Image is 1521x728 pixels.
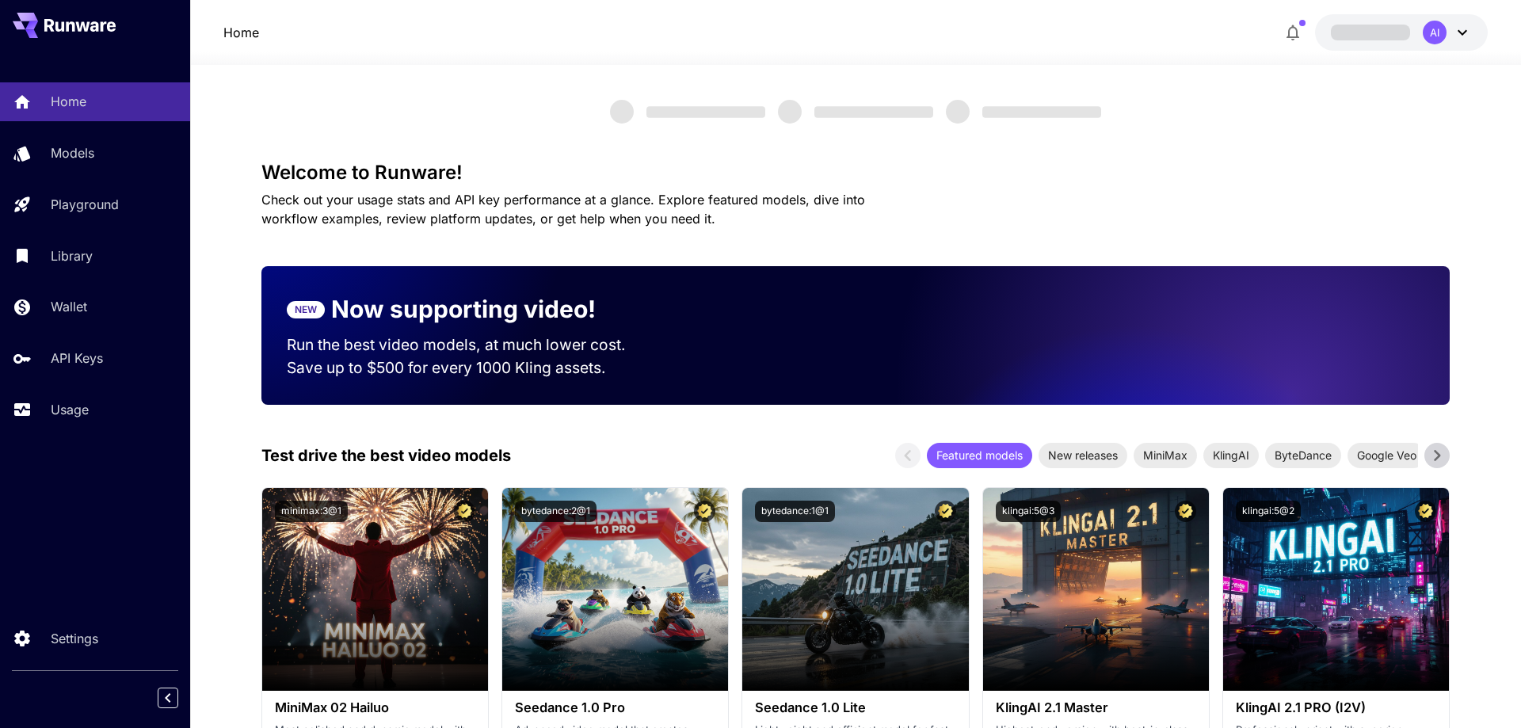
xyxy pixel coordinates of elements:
div: ByteDance [1265,443,1341,468]
div: Featured models [927,443,1032,468]
div: Google Veo [1348,443,1426,468]
img: alt [262,488,488,691]
span: Featured models [927,447,1032,463]
h3: Seedance 1.0 Pro [515,700,715,715]
button: bytedance:2@1 [515,501,597,522]
p: Usage [51,400,89,419]
p: Run the best video models, at much lower cost. [287,334,656,356]
div: MiniMax [1134,443,1197,468]
p: Now supporting video! [331,292,596,327]
span: New releases [1039,447,1127,463]
button: Certified Model – Vetted for best performance and includes a commercial license. [694,501,715,522]
p: NEW [295,303,317,317]
button: klingai:5@2 [1236,501,1301,522]
span: MiniMax [1134,447,1197,463]
p: Playground [51,195,119,214]
div: Collapse sidebar [170,684,190,712]
button: Certified Model – Vetted for best performance and includes a commercial license. [935,501,956,522]
p: API Keys [51,349,103,368]
h3: MiniMax 02 Hailuo [275,700,475,715]
p: Test drive the best video models [261,444,511,467]
button: klingai:5@3 [996,501,1061,522]
div: AI [1423,21,1447,44]
span: Check out your usage stats and API key performance at a glance. Explore featured models, dive int... [261,192,865,227]
button: bytedance:1@1 [755,501,835,522]
button: Certified Model – Vetted for best performance and includes a commercial license. [454,501,475,522]
img: alt [742,488,968,691]
img: alt [1223,488,1449,691]
p: Wallet [51,297,87,316]
button: AI [1315,14,1488,51]
button: Certified Model – Vetted for best performance and includes a commercial license. [1175,501,1196,522]
span: Google Veo [1348,447,1426,463]
a: Home [223,23,259,42]
span: KlingAI [1203,447,1259,463]
div: New releases [1039,443,1127,468]
button: minimax:3@1 [275,501,348,522]
p: Settings [51,629,98,648]
h3: Seedance 1.0 Lite [755,700,955,715]
h3: KlingAI 2.1 Master [996,700,1196,715]
nav: breadcrumb [223,23,259,42]
img: alt [502,488,728,691]
span: ByteDance [1265,447,1341,463]
img: alt [983,488,1209,691]
p: Home [51,92,86,111]
p: Library [51,246,93,265]
button: Certified Model – Vetted for best performance and includes a commercial license. [1415,501,1436,522]
h3: KlingAI 2.1 PRO (I2V) [1236,700,1436,715]
p: Save up to $500 for every 1000 Kling assets. [287,356,656,379]
button: Collapse sidebar [158,688,178,708]
div: KlingAI [1203,443,1259,468]
p: Models [51,143,94,162]
h3: Welcome to Runware! [261,162,1450,184]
